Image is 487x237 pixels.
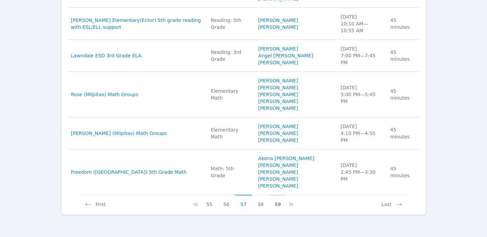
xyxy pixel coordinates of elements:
div: 45 minutes [390,165,415,179]
button: 56 [218,195,235,208]
tr: [PERSON_NAME] (Milpitas) Math GroupsElementary Math[PERSON_NAME][PERSON_NAME][PERSON_NAME][DATE]4... [68,117,419,149]
a: [PERSON_NAME] [258,77,298,84]
a: Akona [PERSON_NAME] [258,155,314,162]
a: [PERSON_NAME] [258,91,298,98]
div: [DATE] 10:10 AM — 10:55 AM [341,13,382,34]
div: Elementary Math [211,88,250,101]
div: 45 minutes [390,17,415,31]
button: First [79,195,111,208]
a: [PERSON_NAME] (Milpitas) Math Groups [71,130,167,137]
a: Lawndale ESD 3rd Grade ELA [71,52,142,59]
a: [PERSON_NAME] [258,84,298,91]
a: [PERSON_NAME] [258,17,298,24]
a: [PERSON_NAME] [258,45,298,52]
div: Reading: 5th Grade [211,17,250,31]
div: 45 minutes [390,49,415,63]
a: [PERSON_NAME] [258,162,298,169]
button: 57 [235,195,252,208]
a: [PERSON_NAME] [258,105,298,112]
div: [DATE] 2:45 PM — 3:30 PM [341,162,382,182]
a: [PERSON_NAME] [258,169,298,176]
a: Angel [PERSON_NAME] [PERSON_NAME] [258,52,332,66]
a: [PERSON_NAME] [258,24,298,31]
div: [DATE] 5:00 PM — 5:45 PM [341,84,382,105]
tr: [PERSON_NAME] Elementary(Ector) 5th grade reading with ESL/ELL supportReading: 5th Grade[PERSON_N... [68,8,419,40]
a: [PERSON_NAME] [258,130,298,137]
button: 55 [201,195,218,208]
a: [PERSON_NAME] [258,137,298,144]
button: Last [376,195,408,208]
tr: Freedom ([GEOGRAPHIC_DATA]) 5th Grade MathMath: 5th GradeAkona [PERSON_NAME][PERSON_NAME][PERSON_... [68,149,419,195]
a: [PERSON_NAME] [258,123,298,130]
div: Elementary Math [211,126,250,140]
tr: Lawndale ESD 3rd Grade ELAReading: 3rd Grade[PERSON_NAME]Angel [PERSON_NAME] [PERSON_NAME][DATE]7... [68,40,419,72]
button: 59 [269,195,286,208]
a: [PERSON_NAME] [258,176,298,182]
a: [PERSON_NAME] [258,182,298,189]
div: [DATE] 7:00 PM — 7:45 PM [341,45,382,66]
button: 58 [252,195,269,208]
div: Reading: 3rd Grade [211,49,250,63]
a: [PERSON_NAME] Elementary(Ector) 5th grade reading with ESL/ELL support [71,17,203,31]
div: Math: 5th Grade [211,165,250,179]
a: Rose (Milpitas) Math Groups [71,91,139,98]
div: 45 minutes [390,88,415,101]
a: [PERSON_NAME] [258,98,298,105]
tr: Rose (Milpitas) Math GroupsElementary Math[PERSON_NAME][PERSON_NAME][PERSON_NAME][PERSON_NAME][PE... [68,72,419,117]
div: 45 minutes [390,126,415,140]
a: Freedom ([GEOGRAPHIC_DATA]) 5th Grade Math [71,169,187,176]
div: [DATE] 4:10 PM — 4:55 PM [341,123,382,144]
